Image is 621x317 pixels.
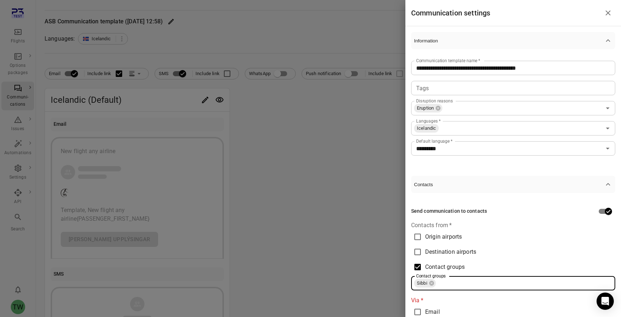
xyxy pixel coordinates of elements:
label: Languages [416,118,441,124]
button: Contacts [411,176,615,193]
label: Communication template name [416,58,480,64]
button: Open [603,103,613,113]
span: Origin airports [425,233,462,241]
div: Information [411,49,615,167]
div: Sibbi [414,279,436,288]
div: Eruption [414,104,442,112]
button: Open [603,123,613,133]
span: Destination airports [425,248,476,256]
span: Sibbi [414,280,430,287]
label: Default language [416,138,452,144]
legend: Via [411,296,423,304]
button: Open [603,143,613,153]
span: Icelandic [414,125,439,132]
button: Close drawer [601,6,615,20]
span: Contact groups [425,263,465,271]
div: Open Intercom Messenger [597,293,614,310]
label: Disruption reasons [416,98,453,104]
span: Email [425,308,440,316]
div: Send communication to contacts [411,207,487,215]
legend: Contacts from [411,221,452,229]
h1: Communication settings [411,7,490,19]
span: Contacts [414,182,604,187]
label: Contact groups [416,273,446,279]
button: Information [411,32,615,49]
span: Information [414,38,604,43]
span: Eruption [414,105,437,112]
